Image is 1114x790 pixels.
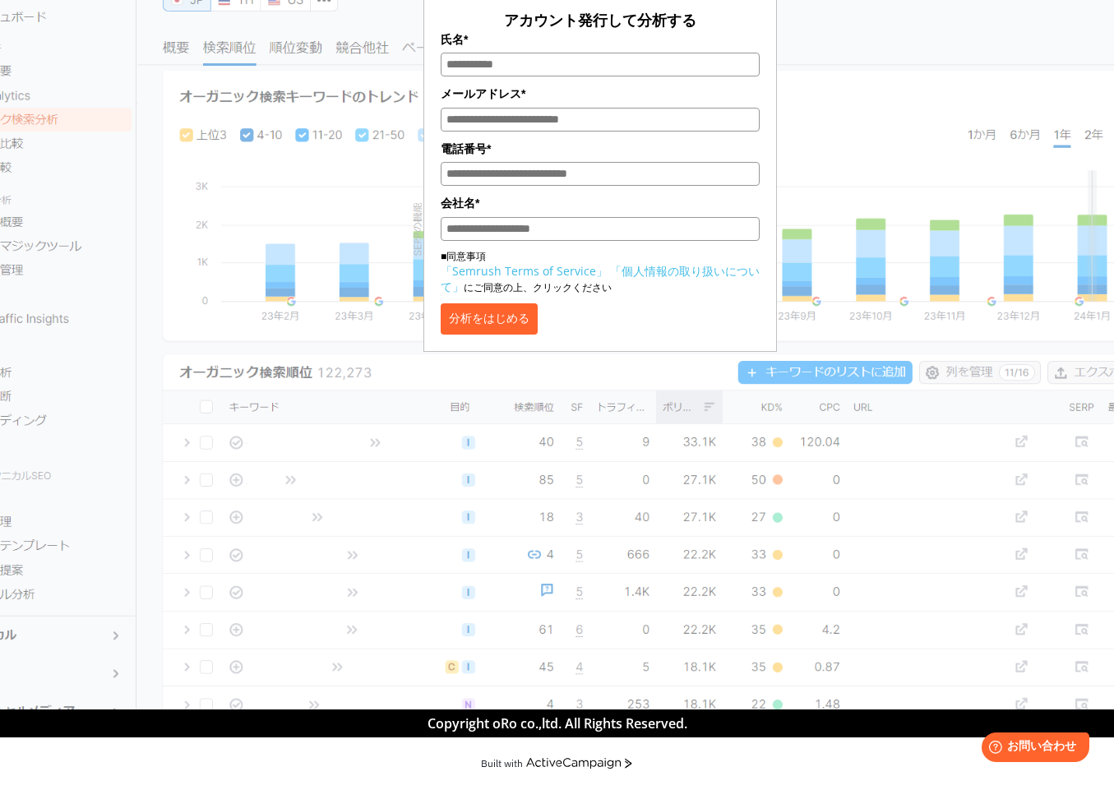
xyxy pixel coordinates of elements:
[441,140,760,158] label: 電話番号*
[441,303,538,335] button: 分析をはじめる
[968,726,1096,772] iframe: Help widget launcher
[428,714,687,732] span: Copyright oRo co.,ltd. All Rights Reserved.
[481,757,523,769] div: Built with
[504,10,696,30] span: アカウント発行して分析する
[441,249,760,295] p: ■同意事項 にご同意の上、クリックください
[441,263,608,279] a: 「Semrush Terms of Service」
[441,85,760,103] label: メールアドレス*
[441,263,760,294] a: 「個人情報の取り扱いについて」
